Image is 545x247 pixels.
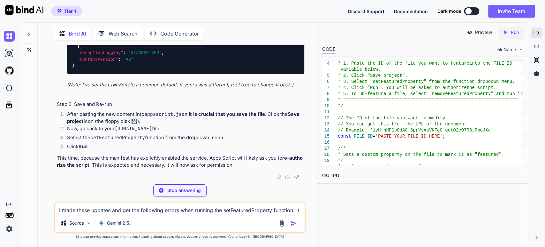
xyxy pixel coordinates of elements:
[338,97,469,102] span: * ===============================================
[338,122,469,127] span: // You can get this from the URL of the document.
[79,143,87,149] strong: Run
[338,73,407,78] span: * 2. Click "Save project".
[69,30,86,37] p: Bind AI
[54,234,306,239] p: Bind can provide inaccurate information, including about people. Always double-check its answers....
[466,85,496,90] span: the script.
[511,29,519,36] p: Run
[167,187,201,194] p: Stop answering
[107,82,130,88] code: timeZone
[469,97,517,102] span: ==================
[115,125,152,132] code: [DOMAIN_NAME]
[373,134,375,139] span: =
[359,164,410,169] span: setFeaturedProperty
[322,60,329,67] div: 4
[57,101,305,108] h4: Step 3: Save and Re-run
[338,79,469,84] span: * 3. Select "setFeaturedProperty" from the functi
[394,8,428,15] button: Documentation
[322,164,329,170] div: 20
[322,73,329,79] div: 5
[62,111,305,125] li: After pasting the new content into , . Click the icon (the floppy disk 💾).
[51,6,82,16] button: premiumTier 1
[354,134,373,139] span: FILE_ID
[322,79,329,85] div: 6
[519,47,524,52] img: chevron down
[322,103,329,109] div: 10
[338,164,359,169] span: function
[442,134,445,139] span: ;
[62,134,305,143] li: Select the function from the dropdown menu.
[322,109,329,115] div: 11
[5,5,43,15] img: Bind AI
[69,220,84,226] p: Source
[338,85,466,90] span: * 4. Click "Run". You will be asked to authorize
[294,174,299,179] img: dislike
[322,46,336,53] div: CODE
[64,8,76,14] span: Tier 1
[285,174,290,179] img: like
[469,91,525,96] span: Property" and run it.
[144,111,187,117] code: appsscript.json
[322,85,329,91] div: 7
[123,50,126,56] span: :
[77,50,123,56] span: "exceptionLogging"
[57,9,62,13] img: premium
[322,152,329,158] div: 18
[322,133,329,139] div: 15
[4,223,15,234] img: settings
[128,50,162,56] span: "STACKDRIVER"
[394,9,428,14] span: Documentation
[469,152,504,157] span: s "featured".
[86,220,91,226] img: Pick Models
[322,127,329,133] div: 14
[4,31,15,42] img: chat
[467,29,473,35] img: preview
[472,128,493,133] span: tRpoJXc'
[322,146,329,152] div: 17
[410,164,413,169] span: (
[348,8,384,15] button: Discord Support
[469,79,515,84] span: on dropdown menu.
[4,65,15,76] img: githubLight
[322,91,329,97] div: 8
[437,8,461,14] span: Dark mode
[322,115,329,121] div: 12
[109,30,138,37] p: Web Search
[80,43,82,49] span: ,
[318,168,528,183] h2: OUTPUT
[338,128,472,133] span: // Example: '1yH_hHPGpOdAC_3prVyAsVKFgO_qekO2eO7R8
[338,152,469,157] span: * Sets a custom property on the file to mark it a
[322,97,329,103] div: 9
[338,91,469,96] span: * 5. To un-feature a file, select "removeFeatured
[160,30,199,37] p: Code Generator
[475,29,492,36] p: Preview
[90,134,145,141] code: setFeaturedProperty
[278,219,285,227] img: attachment
[77,56,118,62] span: "runtimeVersion"
[322,121,329,127] div: 13
[67,82,293,88] em: (Note: I've set the to a common default; if yours was different, feel free to change it back.)
[189,111,265,117] strong: it is crucial that you save the file
[77,43,80,49] span: }
[57,155,305,169] p: This time, because the manifest has explicitly enabled the service, Apps Script will likely ask y...
[62,143,305,152] li: Click .
[340,67,381,72] span: variable below.
[418,164,421,169] span: {
[123,56,133,62] span: "V8"
[488,5,535,18] button: Invite Team
[62,125,305,134] li: Now, go back to your file.
[348,9,384,14] span: Discord Support
[4,83,15,93] img: darkCloudIdeIcon
[4,48,15,59] img: ai-studio
[98,220,104,226] img: Gemini 2.5 Pro
[496,46,516,53] span: FileName
[291,220,297,227] img: icon
[107,220,132,226] p: Gemini 2.5..
[338,134,351,139] span: const
[162,50,164,56] span: ,
[338,61,469,66] span: * 1. Paste the ID of the file you want to feature
[338,116,448,121] span: // The ID of the file you want to modify.
[375,134,442,139] span: 'PASTE_YOUR_FILE_ID_HERE'
[72,63,75,68] span: }
[276,174,281,179] img: copy
[322,158,329,164] div: 19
